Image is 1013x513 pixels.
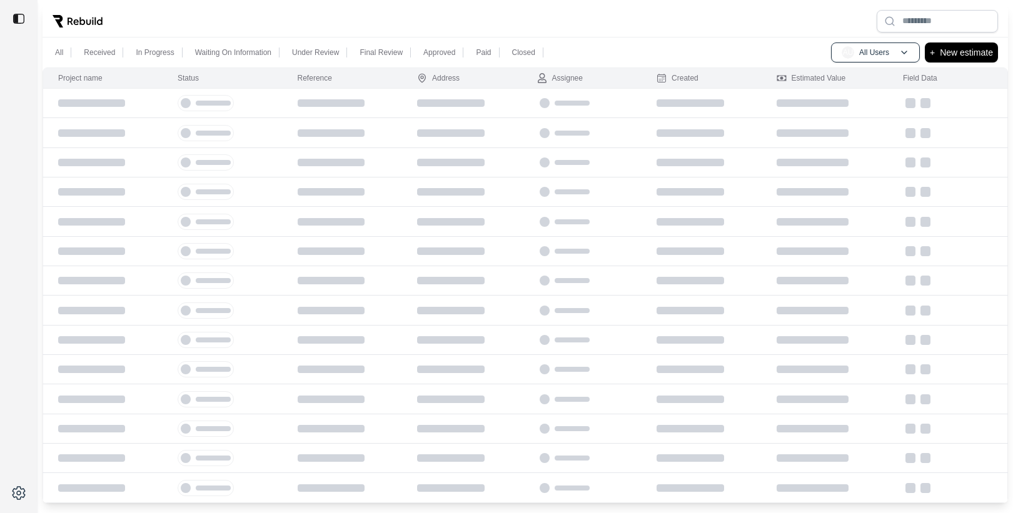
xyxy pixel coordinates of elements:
div: Estimated Value [777,73,846,83]
div: Assignee [537,73,583,83]
p: Final Review [360,47,403,57]
div: Created [657,73,698,83]
p: Received [84,47,115,57]
div: Project name [58,73,103,83]
div: Field Data [903,73,937,83]
p: Approved [423,47,455,57]
p: In Progress [136,47,174,57]
p: + [930,45,935,60]
p: Paid [476,47,491,57]
p: Under Review [292,47,339,57]
img: Rebuild [53,15,103,27]
p: All Users [859,47,889,57]
p: New estimate [940,45,993,60]
button: +New estimate [925,42,998,62]
p: Closed [512,47,535,57]
img: toggle sidebar [13,12,25,25]
p: Waiting On Information [195,47,271,57]
button: AUAll Users [831,42,920,62]
div: Reference [298,73,332,83]
div: Address [417,73,460,83]
div: Status [178,73,199,83]
p: All [55,47,63,57]
span: AU [842,46,854,59]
